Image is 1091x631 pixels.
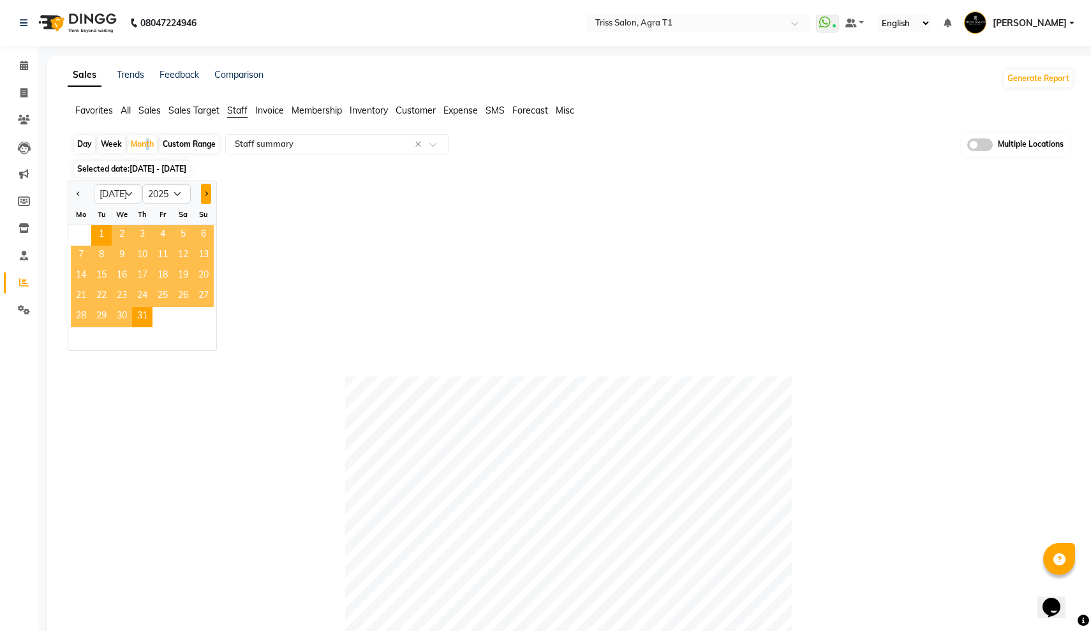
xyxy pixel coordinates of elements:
[173,266,193,286] div: Saturday, July 19, 2025
[74,161,189,177] span: Selected date:
[193,204,214,225] div: Su
[68,64,101,87] a: Sales
[556,105,574,116] span: Misc
[173,204,193,225] div: Sa
[152,204,173,225] div: Fr
[173,225,193,246] div: Saturday, July 5, 2025
[91,266,112,286] span: 15
[132,286,152,307] div: Thursday, July 24, 2025
[255,105,284,116] span: Invoice
[112,204,132,225] div: We
[91,225,112,246] span: 1
[415,138,426,151] span: Clear all
[1004,70,1072,87] button: Generate Report
[98,135,125,153] div: Week
[173,286,193,307] div: Saturday, July 26, 2025
[350,105,388,116] span: Inventory
[193,246,214,266] div: Sunday, July 13, 2025
[112,266,132,286] span: 16
[160,135,219,153] div: Custom Range
[71,286,91,307] div: Monday, July 21, 2025
[173,286,193,307] span: 26
[152,266,173,286] div: Friday, July 18, 2025
[486,105,505,116] span: SMS
[193,225,214,246] div: Sunday, July 6, 2025
[964,11,986,34] img: Rohit Maheshwari
[112,225,132,246] div: Wednesday, July 2, 2025
[112,246,132,266] div: Wednesday, July 9, 2025
[71,266,91,286] div: Monday, July 14, 2025
[152,286,173,307] span: 25
[214,69,263,80] a: Comparison
[193,286,214,307] span: 27
[173,246,193,266] span: 12
[73,184,84,204] button: Previous month
[112,307,132,327] div: Wednesday, July 30, 2025
[91,225,112,246] div: Tuesday, July 1, 2025
[132,225,152,246] div: Thursday, July 3, 2025
[71,307,91,327] span: 28
[128,135,157,153] div: Month
[227,105,248,116] span: Staff
[71,246,91,266] span: 7
[91,307,112,327] span: 29
[91,286,112,307] div: Tuesday, July 22, 2025
[74,135,95,153] div: Day
[112,225,132,246] span: 2
[91,246,112,266] span: 8
[998,138,1064,151] span: Multiple Locations
[173,266,193,286] span: 19
[173,246,193,266] div: Saturday, July 12, 2025
[33,5,120,41] img: logo
[132,307,152,327] span: 31
[292,105,342,116] span: Membership
[71,266,91,286] span: 14
[152,225,173,246] span: 4
[396,105,436,116] span: Customer
[132,307,152,327] div: Thursday, July 31, 2025
[121,105,131,116] span: All
[443,105,478,116] span: Expense
[152,286,173,307] div: Friday, July 25, 2025
[193,266,214,286] div: Sunday, July 20, 2025
[138,105,161,116] span: Sales
[152,246,173,266] span: 11
[132,225,152,246] span: 3
[152,266,173,286] span: 18
[71,246,91,266] div: Monday, July 7, 2025
[132,246,152,266] div: Thursday, July 10, 2025
[160,69,199,80] a: Feedback
[193,225,214,246] span: 6
[71,286,91,307] span: 21
[71,204,91,225] div: Mo
[71,307,91,327] div: Monday, July 28, 2025
[132,246,152,266] span: 10
[94,184,142,204] select: Select month
[112,286,132,307] div: Wednesday, July 23, 2025
[132,286,152,307] span: 24
[1037,580,1078,618] iframe: chat widget
[132,266,152,286] div: Thursday, July 17, 2025
[130,164,186,174] span: [DATE] - [DATE]
[993,17,1067,30] span: [PERSON_NAME]
[91,266,112,286] div: Tuesday, July 15, 2025
[168,105,219,116] span: Sales Target
[91,204,112,225] div: Tu
[201,184,211,204] button: Next month
[132,266,152,286] span: 17
[193,266,214,286] span: 20
[132,204,152,225] div: Th
[193,246,214,266] span: 13
[91,307,112,327] div: Tuesday, July 29, 2025
[112,266,132,286] div: Wednesday, July 16, 2025
[112,286,132,307] span: 23
[91,286,112,307] span: 22
[512,105,548,116] span: Forecast
[173,225,193,246] span: 5
[112,246,132,266] span: 9
[117,69,144,80] a: Trends
[91,246,112,266] div: Tuesday, July 8, 2025
[152,246,173,266] div: Friday, July 11, 2025
[152,225,173,246] div: Friday, July 4, 2025
[140,5,197,41] b: 08047224946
